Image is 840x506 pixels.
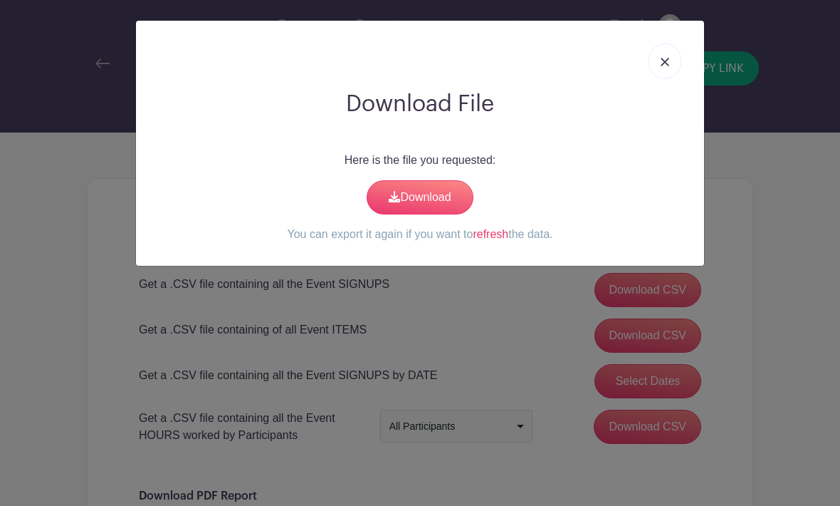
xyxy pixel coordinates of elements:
[367,180,473,215] a: Download
[473,228,508,240] a: refresh
[147,152,693,169] p: Here is the file you requested:
[147,91,693,118] h2: Download File
[147,226,693,243] p: You can export it again if you want to the data.
[661,58,669,66] img: close_button-5f87c8562297e5c2d7936805f587ecaba9071eb48480494691a3f1689db116b3.svg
